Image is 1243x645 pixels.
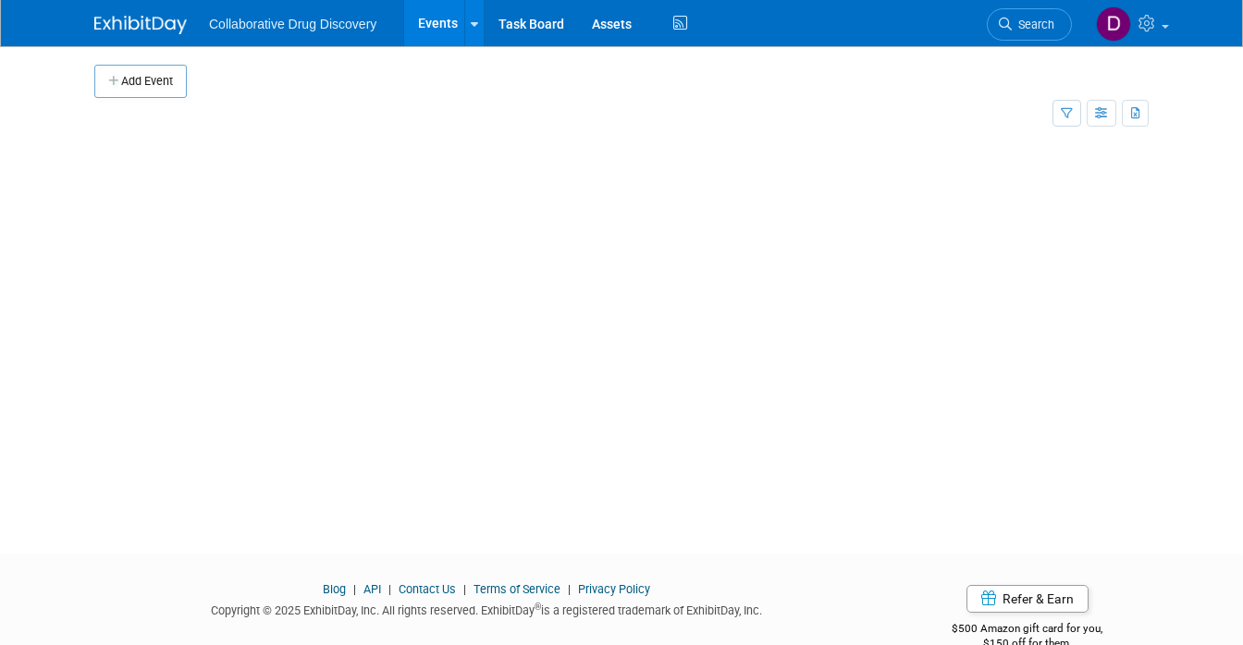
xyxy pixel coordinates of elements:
[563,582,575,596] span: |
[363,582,381,596] a: API
[399,582,456,596] a: Contact Us
[459,582,471,596] span: |
[966,585,1089,613] a: Refer & Earn
[94,65,187,98] button: Add Event
[535,602,541,612] sup: ®
[94,16,187,34] img: ExhibitDay
[323,582,346,596] a: Blog
[209,17,376,31] span: Collaborative Drug Discovery
[474,582,560,596] a: Terms of Service
[578,582,650,596] a: Privacy Policy
[987,8,1072,41] a: Search
[384,582,396,596] span: |
[1096,6,1131,42] img: Daniel Castro
[1012,18,1054,31] span: Search
[349,582,361,596] span: |
[94,598,879,619] div: Copyright © 2025 ExhibitDay, Inc. All rights reserved. ExhibitDay is a registered trademark of Ex...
